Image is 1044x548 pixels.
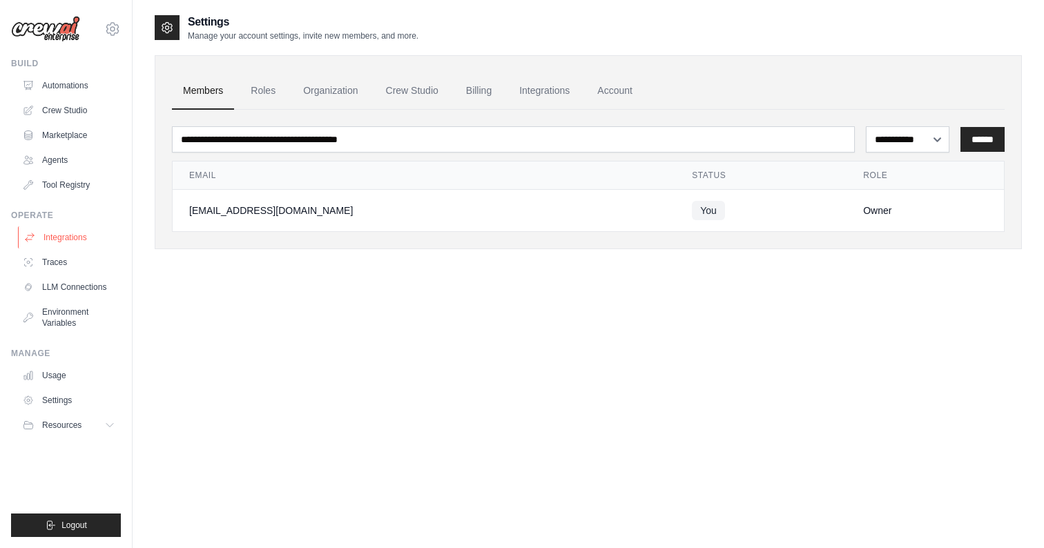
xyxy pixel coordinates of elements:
[42,420,81,431] span: Resources
[847,162,1004,190] th: Role
[17,276,121,298] a: LLM Connections
[17,124,121,146] a: Marketplace
[11,513,121,537] button: Logout
[17,414,121,436] button: Resources
[17,389,121,411] a: Settings
[11,16,80,42] img: Logo
[17,364,121,386] a: Usage
[17,99,121,121] a: Crew Studio
[11,210,121,221] div: Operate
[172,72,234,110] a: Members
[11,348,121,359] div: Manage
[375,72,449,110] a: Crew Studio
[675,162,847,190] th: Status
[508,72,581,110] a: Integrations
[455,72,503,110] a: Billing
[586,72,644,110] a: Account
[18,226,122,248] a: Integrations
[17,174,121,196] a: Tool Registry
[17,301,121,334] a: Environment Variables
[292,72,369,110] a: Organization
[17,251,121,273] a: Traces
[692,201,725,220] span: You
[240,72,287,110] a: Roles
[188,14,418,30] h2: Settings
[188,30,418,41] p: Manage your account settings, invite new members, and more.
[189,204,659,217] div: [EMAIL_ADDRESS][DOMAIN_NAME]
[863,204,987,217] div: Owner
[173,162,675,190] th: Email
[11,58,121,69] div: Build
[17,149,121,171] a: Agents
[61,520,87,531] span: Logout
[17,75,121,97] a: Automations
